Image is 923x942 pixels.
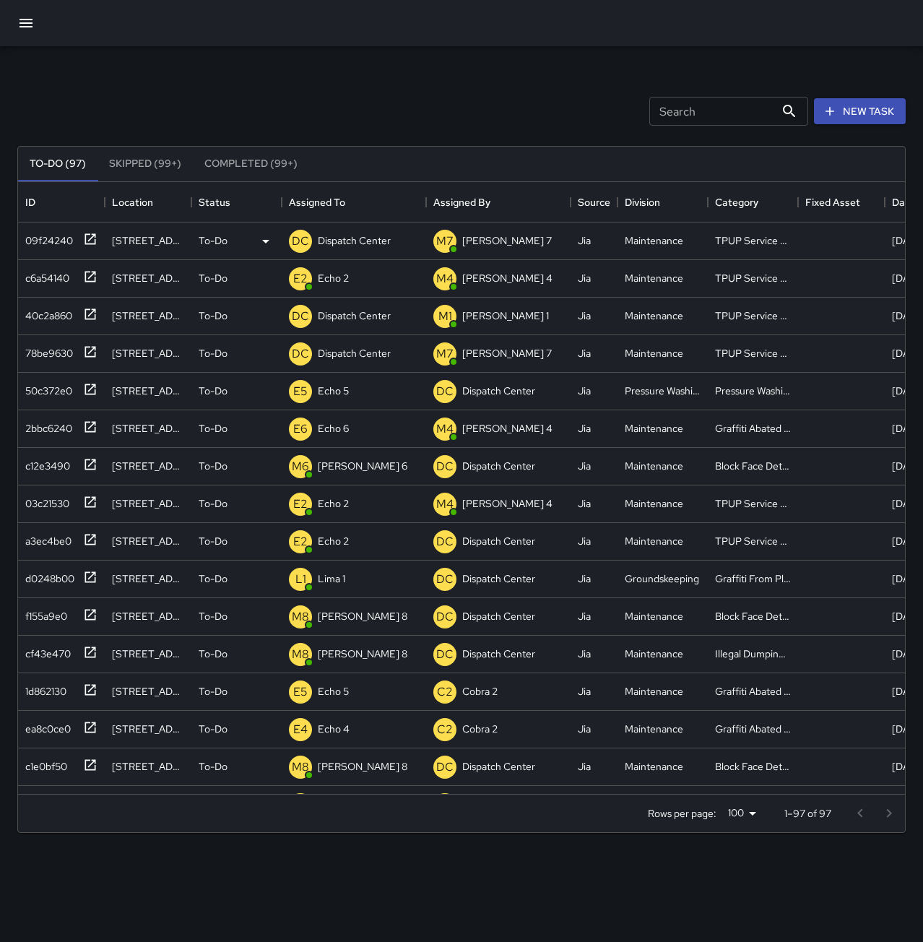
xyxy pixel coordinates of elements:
[199,421,227,436] p: To-Do
[462,534,535,548] p: Dispatch Center
[462,722,498,736] p: Cobra 2
[578,459,591,473] div: Jia
[112,571,184,586] div: 1900 Telegraph Avenue
[18,182,105,222] div: ID
[462,271,552,285] p: [PERSON_NAME] 4
[436,571,454,588] p: DC
[715,647,791,661] div: Illegal Dumping Removed
[462,421,552,436] p: [PERSON_NAME] 4
[97,147,193,181] button: Skipped (99+)
[199,534,227,548] p: To-Do
[462,233,552,248] p: [PERSON_NAME] 7
[578,759,591,774] div: Jia
[722,803,761,824] div: 100
[436,420,454,438] p: M4
[318,571,345,586] p: Lima 1
[462,647,535,661] p: Dispatch Center
[293,496,308,513] p: E2
[708,182,798,222] div: Category
[293,420,308,438] p: E6
[193,147,309,181] button: Completed (99+)
[426,182,571,222] div: Assigned By
[191,182,282,222] div: Status
[318,421,349,436] p: Echo 6
[318,384,349,398] p: Echo 5
[436,383,454,400] p: DC
[112,182,153,222] div: Location
[436,496,454,513] p: M4
[19,566,74,586] div: d0248b00
[19,678,66,699] div: 1d862130
[578,346,591,360] div: Jia
[318,609,407,623] p: [PERSON_NAME] 8
[462,459,535,473] p: Dispatch Center
[625,233,683,248] div: Maintenance
[292,646,309,663] p: M8
[293,383,308,400] p: E5
[715,308,791,323] div: TPUP Service Requested
[199,759,227,774] p: To-Do
[715,534,791,548] div: TPUP Service Requested
[436,270,454,288] p: M4
[112,459,184,473] div: 359 15th Street
[462,571,535,586] p: Dispatch Center
[715,346,791,360] div: TPUP Service Requested
[292,345,309,363] p: DC
[199,308,227,323] p: To-Do
[19,265,69,285] div: c6a54140
[199,647,227,661] p: To-Do
[112,271,184,285] div: 988 Broadway
[112,421,184,436] div: 443 9th Street
[292,458,309,475] p: M6
[199,571,227,586] p: To-Do
[578,496,591,511] div: Jia
[19,603,67,623] div: f155a9e0
[578,534,591,548] div: Jia
[112,233,184,248] div: 285 23rd Street
[715,722,791,736] div: Graffiti Abated Large
[19,753,67,774] div: c1e0bf50
[199,233,227,248] p: To-Do
[625,459,683,473] div: Maintenance
[292,608,309,626] p: M8
[19,303,72,323] div: 40c2a860
[578,308,591,323] div: Jia
[295,571,306,588] p: L1
[578,182,610,222] div: Source
[715,759,791,774] div: Block Face Detailed
[625,496,683,511] div: Maintenance
[199,609,227,623] p: To-Do
[462,346,552,360] p: [PERSON_NAME] 7
[292,759,309,776] p: M8
[462,684,498,699] p: Cobra 2
[318,496,349,511] p: Echo 2
[437,721,453,738] p: C2
[318,722,350,736] p: Echo 4
[289,182,345,222] div: Assigned To
[462,308,549,323] p: [PERSON_NAME] 1
[199,722,227,736] p: To-Do
[784,806,831,821] p: 1–97 of 97
[112,496,184,511] div: 1301 Franklin Street
[462,609,535,623] p: Dispatch Center
[436,759,454,776] p: DC
[318,346,391,360] p: Dispatch Center
[798,182,885,222] div: Fixed Asset
[282,182,426,222] div: Assigned To
[625,647,683,661] div: Maintenance
[462,759,535,774] p: Dispatch Center
[105,182,191,222] div: Location
[318,233,391,248] p: Dispatch Center
[578,684,591,699] div: Jia
[617,182,708,222] div: Division
[715,182,758,222] div: Category
[112,609,184,623] div: 1701 Broadway
[436,608,454,626] p: DC
[292,308,309,325] p: DC
[715,496,791,511] div: TPUP Service Requested
[715,233,791,248] div: TPUP Service Requested
[199,182,230,222] div: Status
[19,453,70,473] div: c12e3490
[578,233,591,248] div: Jia
[19,415,72,436] div: 2bbc6240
